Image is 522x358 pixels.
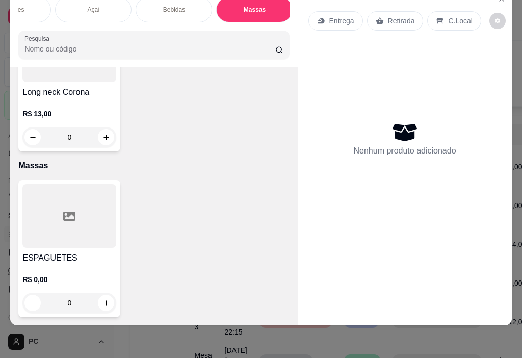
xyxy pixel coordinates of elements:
p: Massas [18,160,289,172]
input: Pesquisa [24,44,275,54]
h4: ESPAGUETES [22,252,116,264]
p: Massas [244,6,266,14]
p: Retirada [388,16,415,26]
button: decrease-product-quantity [489,13,506,29]
p: Bebidas [163,6,185,14]
p: Nenhum produto adicionado [354,145,456,157]
label: Pesquisa [24,34,53,43]
button: decrease-product-quantity [24,129,41,145]
p: Entrega [329,16,354,26]
p: C.Local [448,16,472,26]
p: Açaí [87,6,99,14]
p: R$ 0,00 [22,274,116,285]
p: R$ 13,00 [22,109,116,119]
button: increase-product-quantity [98,129,114,145]
h4: Long neck Corona [22,86,116,98]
